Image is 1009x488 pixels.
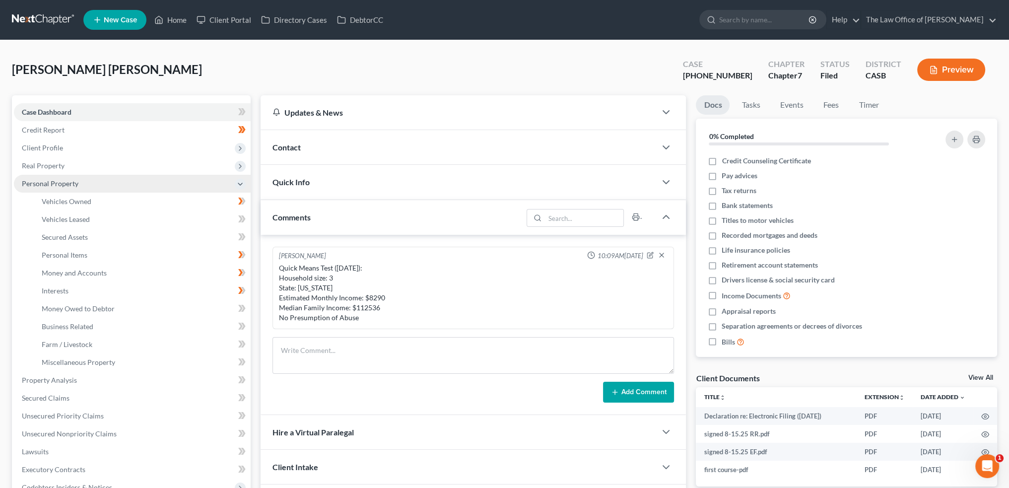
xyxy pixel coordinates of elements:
a: Extensionunfold_more [865,393,905,401]
span: 1 [996,454,1004,462]
span: 7 [798,70,802,80]
span: New Case [104,16,137,24]
a: Client Portal [192,11,256,29]
a: Vehicles Owned [34,193,251,210]
span: Vehicles Owned [42,197,91,206]
a: The Law Office of [PERSON_NAME] [861,11,997,29]
strong: 0% Completed [709,132,753,140]
span: Property Analysis [22,376,77,384]
td: [DATE] [913,425,973,443]
span: Life insurance policies [722,245,790,255]
span: Vehicles Leased [42,215,90,223]
div: Filed [820,70,850,81]
a: Unsecured Nonpriority Claims [14,425,251,443]
a: Secured Claims [14,389,251,407]
span: Credit Counseling Certificate [722,156,810,166]
div: [PHONE_NUMBER] [683,70,752,81]
span: Secured Claims [22,394,69,402]
div: District [866,59,901,70]
td: [DATE] [913,461,973,479]
a: Miscellaneous Property [34,353,251,371]
span: Unsecured Priority Claims [22,412,104,420]
span: Titles to motor vehicles [722,215,794,225]
a: Credit Report [14,121,251,139]
td: [DATE] [913,443,973,461]
span: Real Property [22,161,65,170]
button: Preview [917,59,985,81]
i: unfold_more [899,395,905,401]
iframe: Intercom live chat [975,454,999,478]
div: Chapter [768,59,805,70]
span: Retirement account statements [722,260,818,270]
a: Fees [815,95,847,115]
a: Docs [696,95,730,115]
span: Bank statements [722,201,773,210]
span: Lawsuits [22,447,49,456]
span: Farm / Livestock [42,340,92,349]
div: CASB [866,70,901,81]
i: unfold_more [719,395,725,401]
a: Lawsuits [14,443,251,461]
span: 10:09AM[DATE] [597,251,643,261]
span: Tax returns [722,186,756,196]
span: Personal Property [22,179,78,188]
span: Executory Contracts [22,465,85,474]
div: Quick Means Test ([DATE]): Household size: 3 State: [US_STATE] Estimated Monthly Income: $8290 Me... [279,263,668,323]
a: Farm / Livestock [34,336,251,353]
i: expand_more [959,395,965,401]
span: Business Related [42,322,93,331]
a: Executory Contracts [14,461,251,479]
span: Secured Assets [42,233,88,241]
span: Credit Report [22,126,65,134]
a: Money Owed to Debtor [34,300,251,318]
input: Search by name... [719,10,810,29]
div: Chapter [768,70,805,81]
span: Pay advices [722,171,757,181]
a: DebtorCC [332,11,388,29]
span: Client Profile [22,143,63,152]
td: first course-pdf [696,461,857,479]
span: Bills [722,337,735,347]
div: Updates & News [272,107,644,118]
div: Case [683,59,752,70]
span: Comments [272,212,311,222]
a: Help [827,11,860,29]
span: Miscellaneous Property [42,358,115,366]
span: Quick Info [272,177,310,187]
a: Titleunfold_more [704,393,725,401]
span: Personal Items [42,251,87,259]
a: Money and Accounts [34,264,251,282]
span: Contact [272,142,301,152]
span: Money and Accounts [42,269,107,277]
a: Date Added expand_more [921,393,965,401]
td: PDF [857,443,913,461]
span: Unsecured Nonpriority Claims [22,429,117,438]
span: Hire a Virtual Paralegal [272,427,354,437]
span: Income Documents [722,291,781,301]
a: Vehicles Leased [34,210,251,228]
td: PDF [857,461,913,479]
td: signed 8-15.25 RR.pdf [696,425,857,443]
a: Tasks [734,95,768,115]
div: Client Documents [696,373,759,383]
input: Search... [545,209,624,226]
td: Declaration re: Electronic Filing ([DATE]) [696,407,857,425]
a: Directory Cases [256,11,332,29]
td: [DATE] [913,407,973,425]
span: Recorded mortgages and deeds [722,230,817,240]
span: Separation agreements or decrees of divorces [722,321,862,331]
span: Client Intake [272,462,318,472]
a: Home [149,11,192,29]
td: PDF [857,425,913,443]
a: Business Related [34,318,251,336]
a: Timer [851,95,886,115]
div: Status [820,59,850,70]
button: Add Comment [603,382,674,403]
a: View All [968,374,993,381]
a: Case Dashboard [14,103,251,121]
a: Personal Items [34,246,251,264]
td: signed 8-15.25 EF.pdf [696,443,857,461]
a: Interests [34,282,251,300]
a: Unsecured Priority Claims [14,407,251,425]
span: Case Dashboard [22,108,71,116]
